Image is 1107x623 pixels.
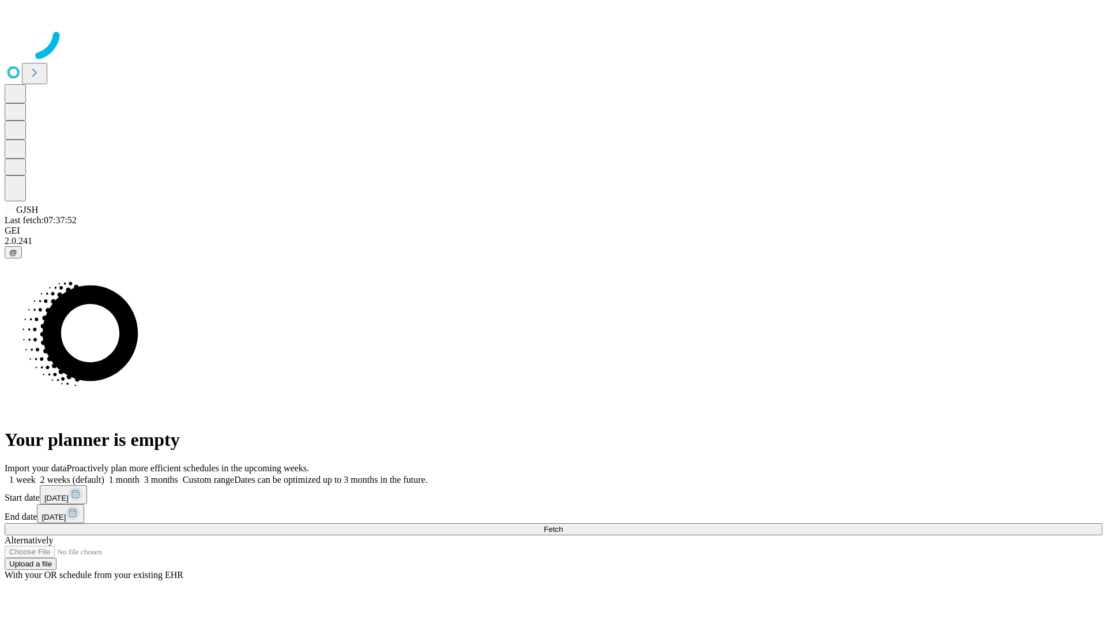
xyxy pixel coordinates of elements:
[16,205,38,215] span: GJSH
[234,475,427,485] span: Dates can be optimized up to 3 months in the future.
[37,504,84,523] button: [DATE]
[5,535,53,545] span: Alternatively
[42,513,66,521] span: [DATE]
[9,248,17,257] span: @
[5,226,1102,236] div: GEI
[5,504,1102,523] div: End date
[67,463,309,473] span: Proactively plan more efficient schedules in the upcoming weeks.
[544,525,563,534] span: Fetch
[40,475,104,485] span: 2 weeks (default)
[5,463,67,473] span: Import your data
[5,523,1102,535] button: Fetch
[5,485,1102,504] div: Start date
[5,429,1102,451] h1: Your planner is empty
[40,485,87,504] button: [DATE]
[44,494,69,502] span: [DATE]
[9,475,36,485] span: 1 week
[5,570,183,580] span: With your OR schedule from your existing EHR
[183,475,234,485] span: Custom range
[5,246,22,258] button: @
[5,236,1102,246] div: 2.0.241
[5,558,57,570] button: Upload a file
[5,215,77,225] span: Last fetch: 07:37:52
[144,475,178,485] span: 3 months
[109,475,140,485] span: 1 month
